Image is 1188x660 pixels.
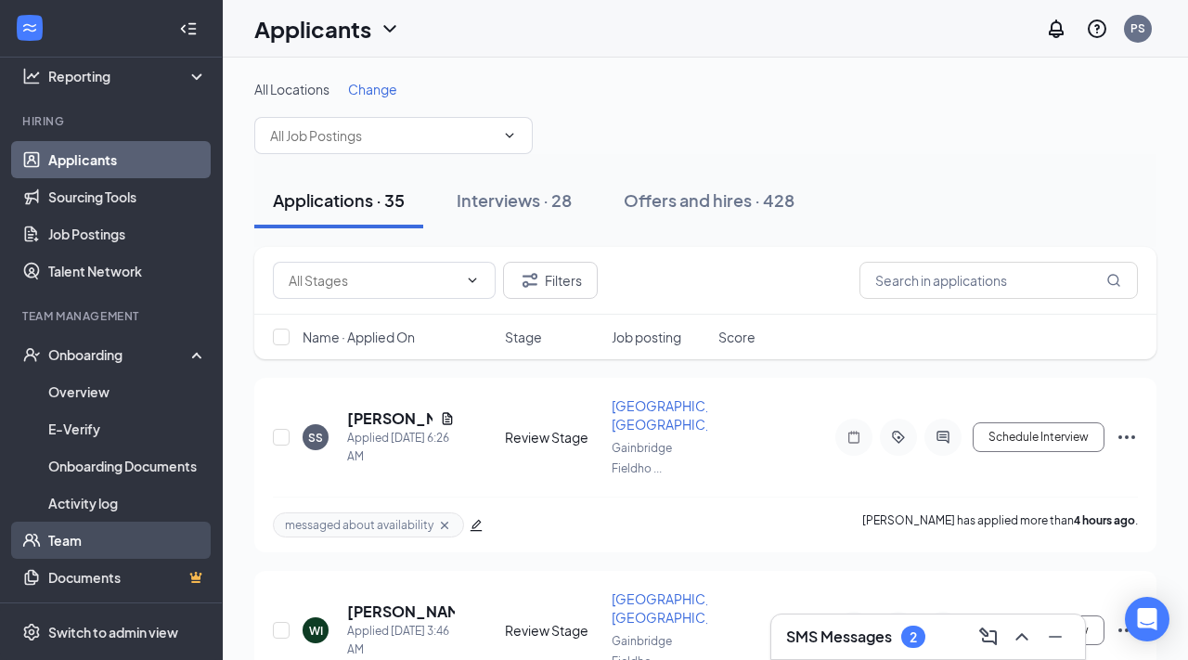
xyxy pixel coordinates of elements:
svg: ActiveChat [932,430,954,445]
span: Gainbridge Fieldho ... [612,441,672,475]
div: Switch to admin view [48,623,178,641]
svg: QuestionInfo [1086,18,1108,40]
div: Hiring [22,113,203,129]
a: Job Postings [48,215,207,252]
input: All Job Postings [270,125,495,146]
svg: ComposeMessage [977,626,1000,648]
p: [PERSON_NAME] has applied more than . [862,512,1138,537]
div: WI [309,623,323,639]
div: Review Stage [505,621,600,640]
a: E-Verify [48,410,207,447]
svg: ChevronDown [502,128,517,143]
h5: [PERSON_NAME] [347,408,433,429]
button: ChevronUp [1007,622,1037,652]
a: Team [48,522,207,559]
svg: MagnifyingGlass [1106,273,1121,288]
a: Talent Network [48,252,207,290]
h1: Applicants [254,13,371,45]
span: edit [470,519,483,532]
div: PS [1130,20,1145,36]
svg: Settings [22,623,41,641]
span: Job posting [612,328,681,346]
span: All Locations [254,81,329,97]
span: messaged about availability [285,517,433,533]
button: Minimize [1040,622,1070,652]
svg: WorkstreamLogo [20,19,39,37]
svg: Analysis [22,67,41,85]
svg: Notifications [1045,18,1067,40]
span: Name · Applied On [303,328,415,346]
span: [GEOGRAPHIC_DATA] [GEOGRAPHIC_DATA] [612,397,747,433]
a: Overview [48,373,207,410]
div: Applied [DATE] 6:26 AM [347,429,455,466]
svg: Ellipses [1116,426,1138,448]
svg: ChevronUp [1011,626,1033,648]
div: Team Management [22,308,203,324]
svg: Note [843,430,865,445]
svg: Ellipses [1116,619,1138,641]
svg: Filter [519,269,541,291]
button: Filter Filters [503,262,598,299]
a: Sourcing Tools [48,178,207,215]
div: SS [308,430,323,446]
a: Applicants [48,141,207,178]
svg: ChevronDown [465,273,480,288]
span: Score [718,328,755,346]
div: Interviews · 28 [457,188,572,212]
svg: ChevronDown [379,18,401,40]
b: 4 hours ago [1074,513,1135,527]
a: DocumentsCrown [48,559,207,596]
a: Onboarding Documents [48,447,207,485]
svg: Minimize [1044,626,1066,648]
div: Applications · 35 [273,188,405,212]
svg: ActiveTag [887,430,910,445]
div: Reporting [48,67,208,85]
input: Search in applications [859,262,1138,299]
svg: Cross [437,518,452,533]
input: All Stages [289,270,458,291]
a: SurveysCrown [48,596,207,633]
span: Change [348,81,397,97]
a: Activity log [48,485,207,522]
div: Open Intercom Messenger [1125,597,1169,641]
button: Schedule Interview [973,422,1104,452]
svg: Document [440,411,455,426]
div: Onboarding [48,345,191,364]
button: ComposeMessage [974,622,1003,652]
span: [GEOGRAPHIC_DATA] [GEOGRAPHIC_DATA] [612,590,747,626]
div: Applied [DATE] 3:46 AM [347,622,455,659]
div: 2 [910,629,917,645]
span: Stage [505,328,542,346]
h5: [PERSON_NAME] [347,602,455,622]
svg: UserCheck [22,345,41,364]
h3: SMS Messages [786,627,892,647]
svg: Collapse [179,19,198,38]
div: Offers and hires · 428 [624,188,794,212]
div: Review Stage [505,428,600,446]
